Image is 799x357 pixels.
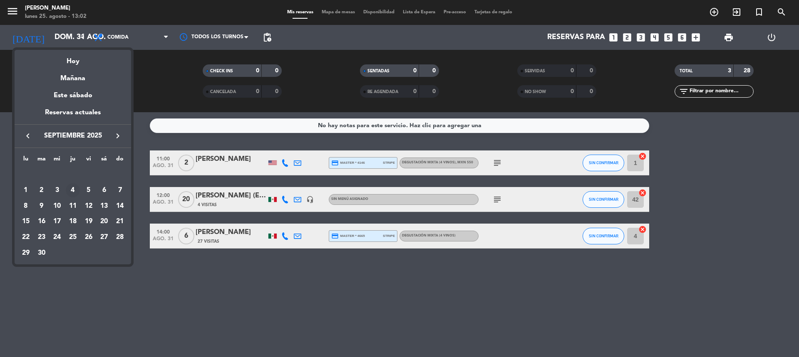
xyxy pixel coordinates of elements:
td: 9 de septiembre de 2025 [34,198,50,214]
td: 14 de septiembre de 2025 [112,198,128,214]
th: lunes [18,154,34,167]
th: miércoles [49,154,65,167]
div: 5 [82,183,96,197]
th: jueves [65,154,81,167]
td: 30 de septiembre de 2025 [34,245,50,261]
div: 22 [19,230,33,244]
td: 5 de septiembre de 2025 [81,182,97,198]
div: 19 [82,214,96,229]
td: 8 de septiembre de 2025 [18,198,34,214]
td: 12 de septiembre de 2025 [81,198,97,214]
div: 13 [97,199,111,213]
th: martes [34,154,50,167]
div: 2 [35,183,49,197]
div: 4 [66,183,80,197]
div: 12 [82,199,96,213]
span: septiembre 2025 [35,130,110,141]
div: 23 [35,230,49,244]
th: viernes [81,154,97,167]
button: keyboard_arrow_left [20,130,35,141]
div: Mañana [15,67,131,84]
div: 16 [35,214,49,229]
div: 1 [19,183,33,197]
td: 16 de septiembre de 2025 [34,214,50,229]
div: 8 [19,199,33,213]
th: domingo [112,154,128,167]
div: 30 [35,246,49,260]
td: 3 de septiembre de 2025 [49,182,65,198]
td: 23 de septiembre de 2025 [34,229,50,245]
td: 27 de septiembre de 2025 [97,229,112,245]
div: 29 [19,246,33,260]
div: 21 [113,214,127,229]
div: Reservas actuales [15,107,131,124]
td: 17 de septiembre de 2025 [49,214,65,229]
div: 28 [113,230,127,244]
div: 3 [50,183,64,197]
td: 13 de septiembre de 2025 [97,198,112,214]
div: 24 [50,230,64,244]
i: keyboard_arrow_left [23,131,33,141]
div: 11 [66,199,80,213]
div: 25 [66,230,80,244]
td: 24 de septiembre de 2025 [49,229,65,245]
td: 18 de septiembre de 2025 [65,214,81,229]
td: 26 de septiembre de 2025 [81,229,97,245]
div: 6 [97,183,111,197]
div: 15 [19,214,33,229]
div: 14 [113,199,127,213]
div: Hoy [15,50,131,67]
button: keyboard_arrow_right [110,130,125,141]
td: 2 de septiembre de 2025 [34,182,50,198]
td: 25 de septiembre de 2025 [65,229,81,245]
td: 6 de septiembre de 2025 [97,182,112,198]
td: 29 de septiembre de 2025 [18,245,34,261]
td: 7 de septiembre de 2025 [112,182,128,198]
td: 15 de septiembre de 2025 [18,214,34,229]
div: 17 [50,214,64,229]
td: 11 de septiembre de 2025 [65,198,81,214]
td: 28 de septiembre de 2025 [112,229,128,245]
td: 10 de septiembre de 2025 [49,198,65,214]
td: 4 de septiembre de 2025 [65,182,81,198]
td: 21 de septiembre de 2025 [112,214,128,229]
div: 18 [66,214,80,229]
td: 20 de septiembre de 2025 [97,214,112,229]
div: 7 [113,183,127,197]
i: keyboard_arrow_right [113,131,123,141]
div: Este sábado [15,84,131,107]
div: 9 [35,199,49,213]
div: 20 [97,214,111,229]
div: 27 [97,230,111,244]
td: 1 de septiembre de 2025 [18,182,34,198]
div: 26 [82,230,96,244]
th: sábado [97,154,112,167]
td: SEP. [18,167,128,182]
div: 10 [50,199,64,213]
td: 22 de septiembre de 2025 [18,229,34,245]
td: 19 de septiembre de 2025 [81,214,97,229]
